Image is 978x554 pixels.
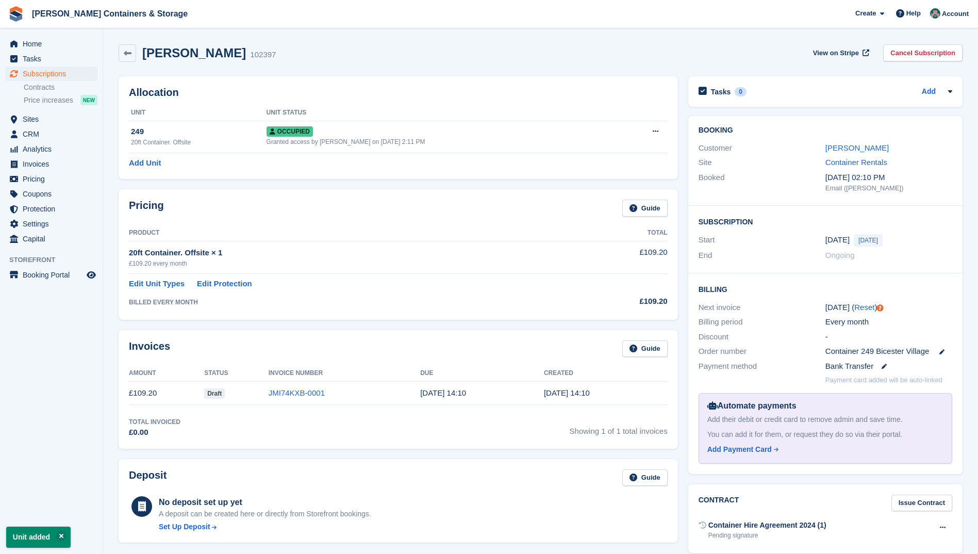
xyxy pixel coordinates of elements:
div: 20ft Container. Offsite × 1 [129,247,568,259]
p: Unit added [6,527,71,548]
a: [PERSON_NAME] [825,143,889,152]
span: Draft [204,388,225,399]
span: Sites [23,112,85,126]
div: Total Invoiced [129,417,180,427]
span: Ongoing [825,251,855,259]
div: £109.20 every month [129,259,568,268]
h2: Booking [699,126,952,135]
span: CRM [23,127,85,141]
div: Add their debit or credit card to remove admin and save time. [707,414,943,425]
h2: Invoices [129,340,170,357]
span: Settings [23,217,85,231]
p: A deposit can be created here or directly from Storefront bookings. [159,509,371,519]
div: 20ft Container. Offsite [131,138,267,147]
div: BILLED EVERY MONTH [129,298,568,307]
span: Invoices [23,157,85,171]
th: Amount [129,365,204,382]
div: Container Hire Agreement 2024 (1) [708,520,826,531]
span: Home [23,37,85,51]
div: Payment method [699,361,825,372]
a: Add Unit [129,157,161,169]
a: menu [5,268,97,282]
a: Add [922,86,936,98]
span: Coupons [23,187,85,201]
span: Occupied [267,126,313,137]
span: Container 249 Bicester Village [825,346,930,357]
div: Tooltip anchor [875,303,885,313]
div: £0.00 [129,427,180,438]
span: Booking Portal [23,268,85,282]
h2: Pricing [129,200,164,217]
th: Total [568,225,667,241]
a: menu [5,67,97,81]
th: Created [544,365,668,382]
div: 102397 [250,49,276,61]
div: Add Payment Card [707,444,772,455]
div: No deposit set up yet [159,496,371,509]
div: Bank Transfer [825,361,952,372]
span: Storefront [9,255,103,265]
div: Pending signature [708,531,826,540]
div: Granted access by [PERSON_NAME] on [DATE] 2:11 PM [267,137,620,146]
img: stora-icon-8386f47178a22dfd0bd8f6a31ec36ba5ce8667c1dd55bd0f319d3a0aa187defe.svg [8,6,24,22]
a: JMI74KXB-0001 [269,388,325,397]
th: Unit [129,105,267,121]
span: Protection [23,202,85,216]
div: Billing period [699,316,825,328]
span: Pricing [23,172,85,186]
a: menu [5,37,97,51]
div: Order number [699,346,825,357]
span: [DATE] [854,234,883,247]
div: You can add it for them, or request they do so via their portal. [707,429,943,440]
a: Guide [622,469,668,486]
div: Customer [699,142,825,154]
a: Set Up Deposit [159,522,371,532]
a: Cancel Subscription [883,44,963,61]
div: [DATE] 02:10 PM [825,172,952,184]
a: Guide [622,200,668,217]
a: Edit Unit Types [129,278,185,290]
h2: Deposit [129,469,167,486]
div: Set Up Deposit [159,522,210,532]
a: menu [5,142,97,156]
a: menu [5,172,97,186]
a: menu [5,187,97,201]
a: menu [5,112,97,126]
p: Payment card added will be auto-linked [825,375,942,385]
span: Capital [23,232,85,246]
div: Every month [825,316,952,328]
a: menu [5,52,97,66]
a: menu [5,202,97,216]
span: Account [942,9,969,19]
div: - [825,331,952,343]
span: Create [855,8,876,19]
th: Unit Status [267,105,620,121]
div: [DATE] ( ) [825,302,952,314]
h2: Contract [699,495,739,512]
th: Status [204,365,269,382]
span: Subscriptions [23,67,85,81]
th: Due [420,365,544,382]
div: Email ([PERSON_NAME]) [825,183,952,193]
h2: Tasks [711,87,731,96]
a: menu [5,217,97,231]
a: menu [5,157,97,171]
div: 0 [735,87,747,96]
div: Booked [699,172,825,193]
img: Julia Marcham [930,8,940,19]
span: Tasks [23,52,85,66]
span: View on Stripe [813,48,859,58]
a: [PERSON_NAME] Containers & Storage [28,5,192,22]
div: Site [699,157,825,169]
h2: Billing [699,284,952,294]
div: Start [699,234,825,247]
td: £109.20 [568,241,667,273]
a: Container Rentals [825,158,887,167]
h2: [PERSON_NAME] [142,46,246,60]
a: Issue Contract [891,495,952,512]
time: 2025-08-19 00:00:00 UTC [825,234,850,246]
h2: Subscription [699,216,952,226]
span: Analytics [23,142,85,156]
a: Add Payment Card [707,444,939,455]
a: Edit Protection [197,278,252,290]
